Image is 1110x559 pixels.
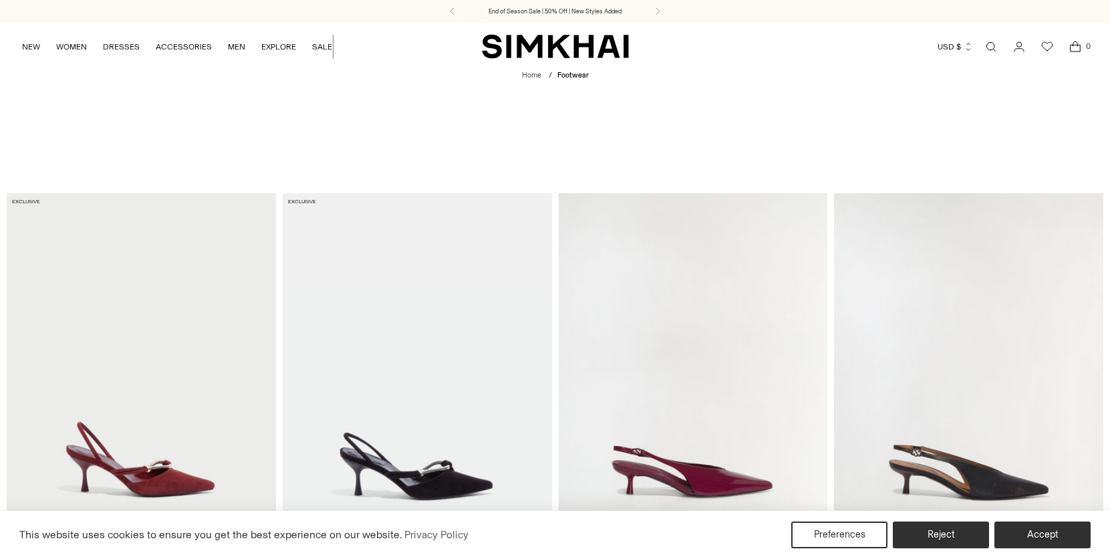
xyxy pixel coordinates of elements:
[1034,33,1061,60] a: Wishlist
[56,32,87,62] a: WOMEN
[19,528,402,541] span: This website uses cookies to ensure you get the best experience on our website.
[522,71,541,80] a: Home
[156,32,212,62] a: ACCESSORIES
[791,522,887,548] button: Preferences
[557,71,589,80] span: Footwear
[228,32,245,62] a: MEN
[522,70,589,82] nav: breadcrumbs
[103,32,140,62] a: DRESSES
[22,32,40,62] a: NEW
[1082,40,1094,52] span: 0
[312,32,332,62] a: SALE
[549,70,552,82] div: /
[482,33,629,60] a: SIMKHAI
[994,522,1091,548] button: Accept
[1062,33,1089,60] a: Open cart modal
[261,32,296,62] a: EXPLORE
[978,33,1004,60] a: Open search modal
[402,525,470,545] a: Privacy Policy (opens in a new tab)
[893,522,989,548] button: Reject
[938,32,973,62] button: USD $
[1006,33,1032,60] a: Go to the account page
